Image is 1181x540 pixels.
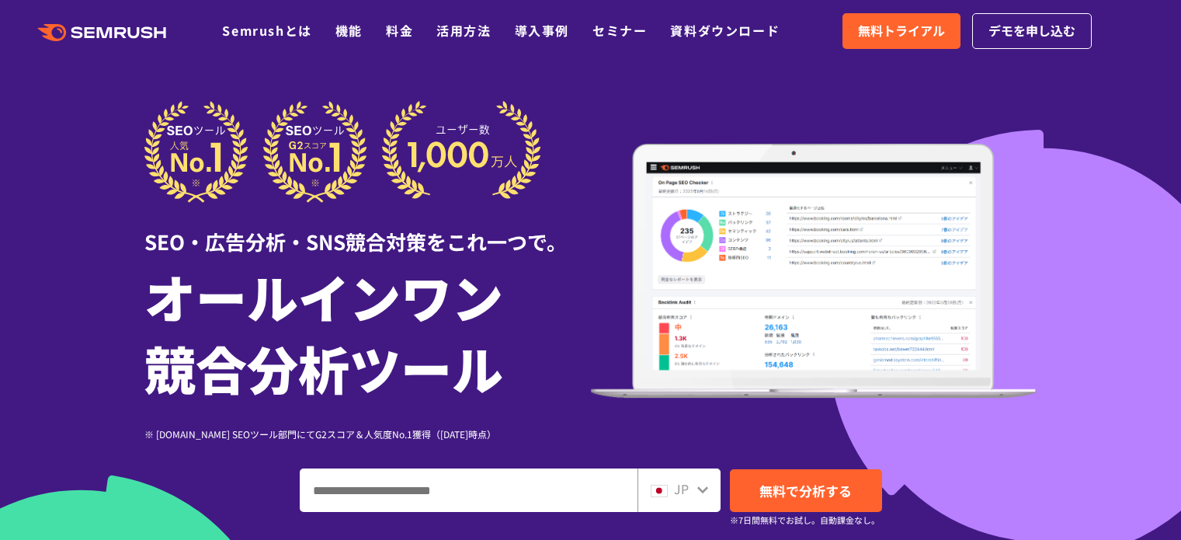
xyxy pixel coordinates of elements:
span: 無料トライアル [858,21,945,41]
input: ドメイン、キーワードまたはURLを入力してください [300,469,637,511]
a: 機能 [335,21,363,40]
span: JP [674,479,689,498]
a: デモを申し込む [972,13,1092,49]
h1: オールインワン 競合分析ツール [144,260,591,403]
div: ※ [DOMAIN_NAME] SEOツール部門にてG2スコア＆人気度No.1獲得（[DATE]時点） [144,427,591,441]
span: 無料で分析する [759,481,852,500]
span: デモを申し込む [988,21,1075,41]
a: セミナー [592,21,647,40]
a: 無料で分析する [730,469,882,512]
a: 導入事例 [515,21,569,40]
a: 無料トライアル [842,13,960,49]
a: 活用方法 [436,21,491,40]
div: SEO・広告分析・SNS競合対策をこれ一つで。 [144,203,591,256]
a: 料金 [386,21,413,40]
small: ※7日間無料でお試し。自動課金なし。 [730,513,880,528]
a: Semrushとは [222,21,311,40]
a: 資料ダウンロード [670,21,780,40]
